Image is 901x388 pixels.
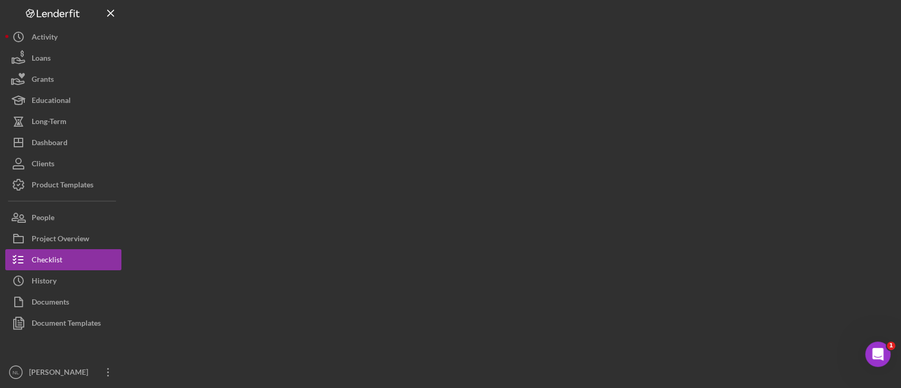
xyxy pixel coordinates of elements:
[5,132,121,153] button: Dashboard
[32,249,62,273] div: Checklist
[5,90,121,111] button: Educational
[5,362,121,383] button: NL[PERSON_NAME]
[32,207,54,231] div: People
[32,26,58,50] div: Activity
[5,153,121,174] button: Clients
[32,313,101,336] div: Document Templates
[5,48,121,69] button: Loans
[32,111,67,135] div: Long-Term
[26,362,95,385] div: [PERSON_NAME]
[32,69,54,92] div: Grants
[32,270,56,294] div: History
[32,48,51,71] div: Loans
[5,313,121,334] button: Document Templates
[13,370,20,375] text: NL
[5,111,121,132] button: Long-Term
[32,153,54,177] div: Clients
[5,69,121,90] button: Grants
[5,26,121,48] button: Activity
[32,174,93,198] div: Product Templates
[32,90,71,113] div: Educational
[887,342,895,350] span: 1
[32,132,68,156] div: Dashboard
[865,342,890,367] iframe: Intercom live chat
[32,228,89,252] div: Project Overview
[5,291,121,313] button: Documents
[5,207,121,228] button: People
[5,228,121,249] button: Project Overview
[32,291,69,315] div: Documents
[5,174,121,195] button: Product Templates
[5,270,121,291] button: History
[5,249,121,270] button: Checklist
